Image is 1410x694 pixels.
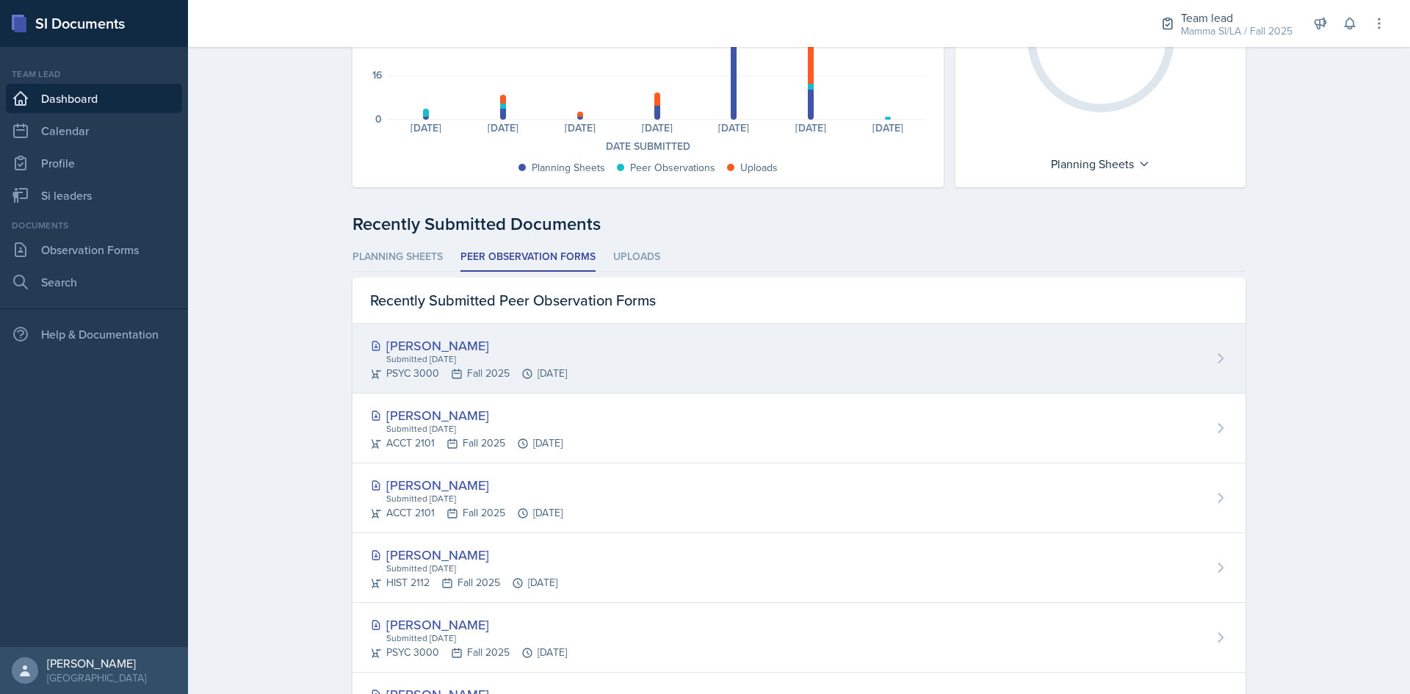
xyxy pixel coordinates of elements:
a: Dashboard [6,84,182,113]
div: 16 [372,70,382,80]
a: Search [6,267,182,297]
div: Recently Submitted Documents [352,211,1245,237]
div: [DATE] [542,123,619,133]
a: Profile [6,148,182,178]
a: [PERSON_NAME] Submitted [DATE] PSYC 3000Fall 2025[DATE] [352,324,1245,394]
div: PSYC 3000 Fall 2025 [DATE] [370,366,567,381]
div: Submitted [DATE] [385,562,557,575]
div: [DATE] [618,123,695,133]
div: HIST 2112 Fall 2025 [DATE] [370,575,557,590]
div: [GEOGRAPHIC_DATA] [47,670,146,685]
text: 16% [1077,18,1124,57]
div: [DATE] [388,123,465,133]
div: Planning Sheets [1044,152,1157,176]
div: [PERSON_NAME] [370,475,563,495]
a: Observation Forms [6,235,182,264]
div: ACCT 2101 Fall 2025 [DATE] [370,435,563,451]
div: [DATE] [465,123,542,133]
a: [PERSON_NAME] Submitted [DATE] ACCT 2101Fall 2025[DATE] [352,394,1245,463]
div: Documents [6,219,182,232]
div: Date Submitted [370,139,926,154]
div: Planning Sheets [532,160,605,176]
div: Recently Submitted Peer Observation Forms [352,278,1245,324]
a: [PERSON_NAME] Submitted [DATE] ACCT 2101Fall 2025[DATE] [352,463,1245,533]
a: Si leaders [6,181,182,210]
a: [PERSON_NAME] Submitted [DATE] HIST 2112Fall 2025[DATE] [352,533,1245,603]
div: Submitted [DATE] [385,422,563,435]
div: [DATE] [695,123,773,133]
div: [PERSON_NAME] [370,336,567,355]
div: PSYC 3000 Fall 2025 [DATE] [370,645,567,660]
a: Calendar [6,116,182,145]
a: [PERSON_NAME] Submitted [DATE] PSYC 3000Fall 2025[DATE] [352,603,1245,673]
div: [DATE] [850,123,927,133]
div: [PERSON_NAME] [47,656,146,670]
div: ACCT 2101 Fall 2025 [DATE] [370,505,563,521]
li: Peer Observation Forms [460,243,596,272]
div: Team lead [1181,9,1292,26]
li: Uploads [613,243,660,272]
div: [PERSON_NAME] [370,615,567,635]
div: [PERSON_NAME] [370,405,563,425]
div: Submitted [DATE] [385,492,563,505]
div: Submitted [DATE] [385,632,567,645]
div: [DATE] [773,123,850,133]
div: Submitted [DATE] [385,353,567,366]
div: Mamma SI/LA / Fall 2025 [1181,24,1292,39]
div: 0 [375,114,382,124]
div: Team lead [6,68,182,81]
div: [PERSON_NAME] [370,545,557,565]
li: Planning Sheets [352,243,443,272]
div: Uploads [740,160,778,176]
div: Peer Observations [630,160,715,176]
div: Help & Documentation [6,319,182,349]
